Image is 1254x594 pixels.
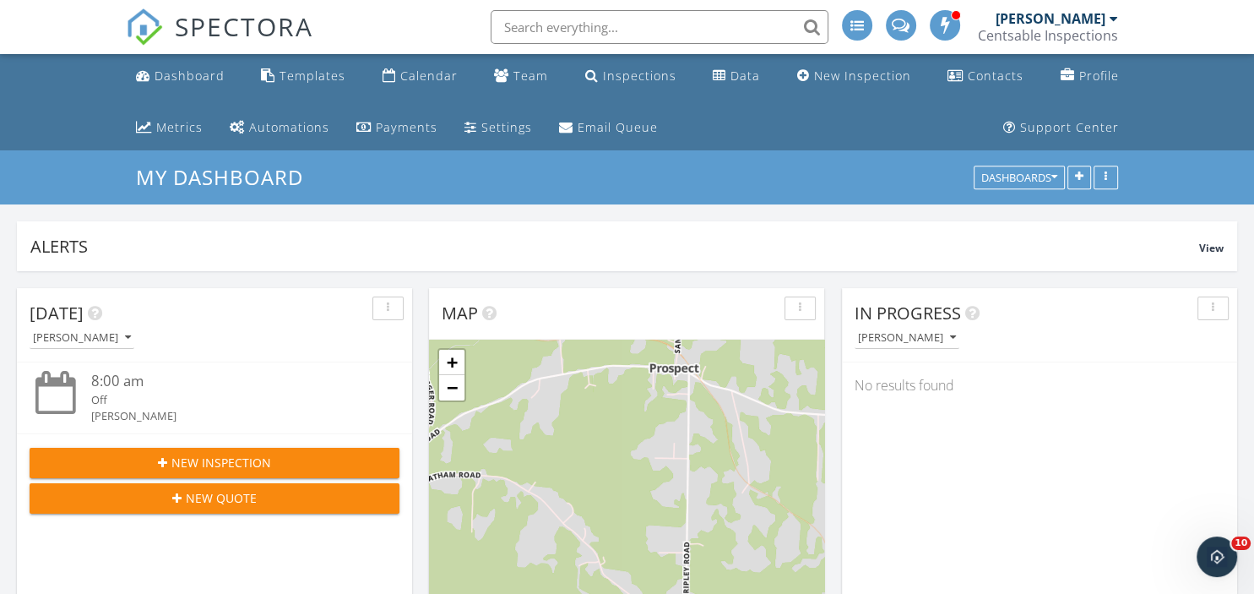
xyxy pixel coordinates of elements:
div: [PERSON_NAME] [33,332,131,344]
iframe: Intercom live chat [1197,537,1237,577]
div: No results found [842,362,1237,408]
div: Automations [249,119,329,135]
div: Dashboards [981,172,1057,184]
div: Settings [481,119,532,135]
div: Email Queue [578,119,658,135]
div: Metrics [156,119,203,135]
div: [PERSON_NAME] [91,408,369,424]
a: Metrics [129,112,209,144]
a: Zoom out [439,375,464,401]
div: Data [730,68,760,84]
span: [DATE] [30,302,84,324]
div: Support Center [1020,119,1119,135]
button: New Quote [30,483,399,514]
input: Search everything... [491,10,828,44]
a: Inspections [578,61,683,92]
a: Templates [254,61,352,92]
button: [PERSON_NAME] [855,327,959,350]
a: Settings [458,112,539,144]
a: Support Center [996,112,1126,144]
a: My Dashboard [136,163,318,191]
span: Map [442,302,478,324]
a: Zoom in [439,350,464,375]
a: Contacts [941,61,1030,92]
span: In Progress [855,302,961,324]
span: New Quote [186,489,257,507]
span: SPECTORA [175,8,313,44]
div: Centsable Inspections [978,27,1118,44]
div: Payments [376,119,437,135]
a: Automations (Basic) [223,112,336,144]
button: [PERSON_NAME] [30,327,134,350]
span: New Inspection [171,454,271,471]
a: Team [487,61,555,92]
a: Data [706,61,767,92]
a: Company Profile [1054,61,1126,92]
a: New Inspection [790,61,918,92]
div: Templates [280,68,345,84]
div: New Inspection [814,68,911,84]
a: Calendar [376,61,464,92]
a: Dashboard [129,61,231,92]
div: Dashboard [155,68,225,84]
div: Inspections [603,68,676,84]
img: The Best Home Inspection Software - Spectora [126,8,163,46]
div: Contacts [968,68,1023,84]
a: Payments [350,112,444,144]
div: 8:00 am [91,371,369,392]
button: Dashboards [974,166,1065,190]
div: Profile [1079,68,1119,84]
div: Alerts [30,235,1199,258]
div: [PERSON_NAME] [858,332,956,344]
div: Off [91,392,369,408]
span: 10 [1231,537,1251,550]
a: Email Queue [552,112,665,144]
div: Calendar [400,68,458,84]
div: Team [513,68,548,84]
span: View [1199,241,1224,255]
div: [PERSON_NAME] [996,10,1105,27]
a: SPECTORA [126,23,313,58]
button: New Inspection [30,448,399,478]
